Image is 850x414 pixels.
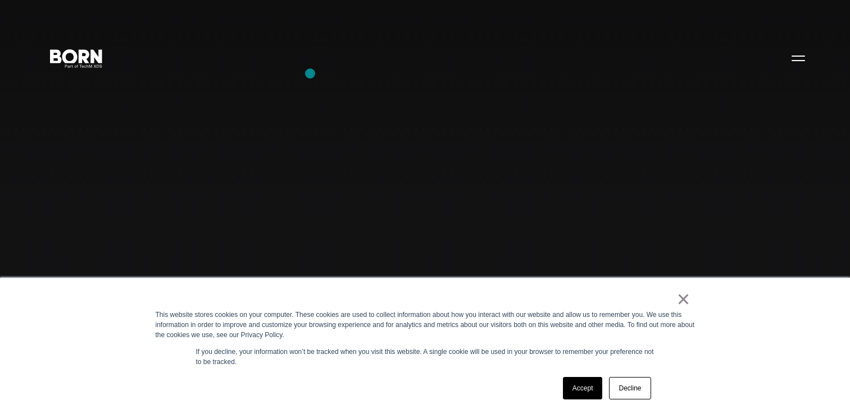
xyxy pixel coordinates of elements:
[196,347,654,367] p: If you decline, your information won’t be tracked when you visit this website. A single cookie wi...
[785,46,812,70] button: Open
[609,377,651,399] a: Decline
[156,310,695,340] div: This website stores cookies on your computer. These cookies are used to collect information about...
[677,294,690,304] a: ×
[563,377,603,399] a: Accept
